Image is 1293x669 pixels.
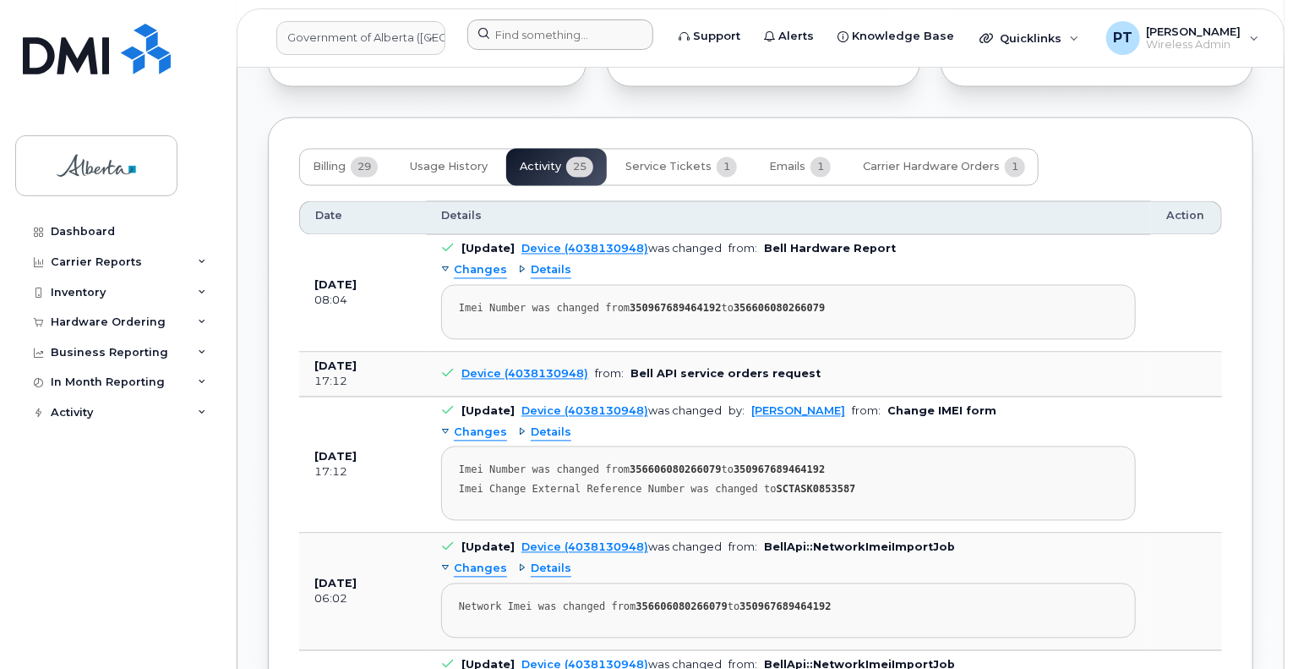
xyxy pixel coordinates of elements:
[777,484,856,496] strong: SCTASK0853587
[625,161,712,174] span: Service Tickets
[751,405,845,418] a: [PERSON_NAME]
[1094,21,1271,55] div: Penny Tse
[314,451,357,463] b: [DATE]
[314,360,357,373] b: [DATE]
[441,209,482,224] span: Details
[667,19,752,53] a: Support
[313,161,346,174] span: Billing
[887,405,996,418] b: Change IMEI form
[852,405,881,418] span: from:
[739,601,831,613] strong: 350967689464192
[521,243,648,255] a: Device (4038130948)
[1005,157,1025,178] span: 1
[454,263,507,279] span: Changes
[728,405,745,418] span: by:
[778,28,814,45] span: Alerts
[764,541,955,554] b: BellApi::NetworkImeiImportJob
[1113,28,1132,48] span: PT
[630,464,721,476] strong: 356606080266079
[531,263,571,279] span: Details
[752,19,826,53] a: Alerts
[521,405,722,418] div: was changed
[734,303,825,315] strong: 356606080266079
[314,293,411,309] div: 08:04
[1147,38,1241,52] span: Wireless Admin
[1147,25,1241,38] span: [PERSON_NAME]
[826,19,966,53] a: Knowledge Base
[636,601,728,613] strong: 356606080266079
[315,209,342,224] span: Date
[1000,31,1061,45] span: Quicklinks
[521,405,648,418] a: Device (4038130948)
[314,465,411,480] div: 17:12
[459,601,1118,614] div: Network Imei was changed from to
[728,541,757,554] span: from:
[461,405,515,418] b: [Update]
[630,303,721,315] strong: 350967689464192
[314,375,411,390] div: 17:12
[314,578,357,590] b: [DATE]
[521,541,648,554] a: Device (4038130948)
[459,484,1118,496] div: Imei Change External Reference Number was changed to
[454,562,507,578] span: Changes
[461,541,515,554] b: [Update]
[521,243,722,255] div: was changed
[276,21,445,55] a: Government of Alberta (GOA)
[314,279,357,292] b: [DATE]
[459,464,1118,477] div: Imei Number was changed from to
[1151,201,1222,235] th: Action
[531,562,571,578] span: Details
[630,368,821,381] b: Bell API service orders request
[467,19,653,50] input: Find something...
[734,464,825,476] strong: 350967689464192
[461,368,588,381] a: Device (4038130948)
[459,303,1118,315] div: Imei Number was changed from to
[521,541,722,554] div: was changed
[769,161,805,174] span: Emails
[863,161,1000,174] span: Carrier Hardware Orders
[728,243,757,255] span: from:
[454,425,507,441] span: Changes
[852,28,954,45] span: Knowledge Base
[314,592,411,607] div: 06:02
[810,157,831,178] span: 1
[693,28,740,45] span: Support
[717,157,737,178] span: 1
[595,368,624,381] span: from:
[531,425,571,441] span: Details
[410,161,488,174] span: Usage History
[461,243,515,255] b: [Update]
[764,243,896,255] b: Bell Hardware Report
[351,157,378,178] span: 29
[968,21,1091,55] div: Quicklinks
